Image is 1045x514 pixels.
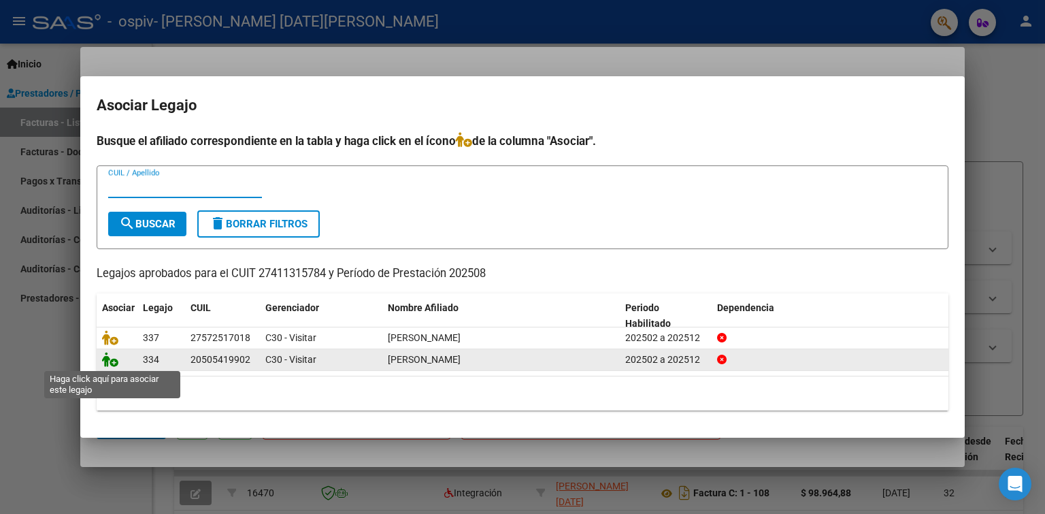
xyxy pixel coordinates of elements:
[119,218,176,230] span: Buscar
[717,302,774,313] span: Dependencia
[102,302,135,313] span: Asociar
[197,210,320,238] button: Borrar Filtros
[190,330,250,346] div: 27572517018
[210,215,226,231] mat-icon: delete
[265,332,316,343] span: C30 - Visitar
[388,302,459,313] span: Nombre Afiliado
[97,93,948,118] h2: Asociar Legajo
[97,266,948,283] p: Legajos aprobados para el CUIT 27411315784 y Período de Prestación 202508
[388,332,461,343] span: MONTOYA AGUSTINA
[97,293,137,338] datatable-header-cell: Asociar
[97,376,948,411] div: 2 registros
[265,354,316,365] span: C30 - Visitar
[143,354,159,365] span: 334
[190,352,250,368] div: 20505419902
[119,215,135,231] mat-icon: search
[190,302,211,313] span: CUIL
[97,132,948,150] h4: Busque el afiliado correspondiente en la tabla y haga click en el ícono de la columna "Asociar".
[388,354,461,365] span: ACOSTA LUCAS DARIO
[143,332,159,343] span: 337
[625,330,706,346] div: 202502 a 202512
[260,293,382,338] datatable-header-cell: Gerenciador
[712,293,949,338] datatable-header-cell: Dependencia
[265,302,319,313] span: Gerenciador
[137,293,185,338] datatable-header-cell: Legajo
[382,293,620,338] datatable-header-cell: Nombre Afiliado
[625,352,706,368] div: 202502 a 202512
[108,212,186,236] button: Buscar
[185,293,260,338] datatable-header-cell: CUIL
[999,468,1031,500] div: Open Intercom Messenger
[620,293,712,338] datatable-header-cell: Periodo Habilitado
[625,302,671,329] span: Periodo Habilitado
[143,302,173,313] span: Legajo
[210,218,308,230] span: Borrar Filtros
